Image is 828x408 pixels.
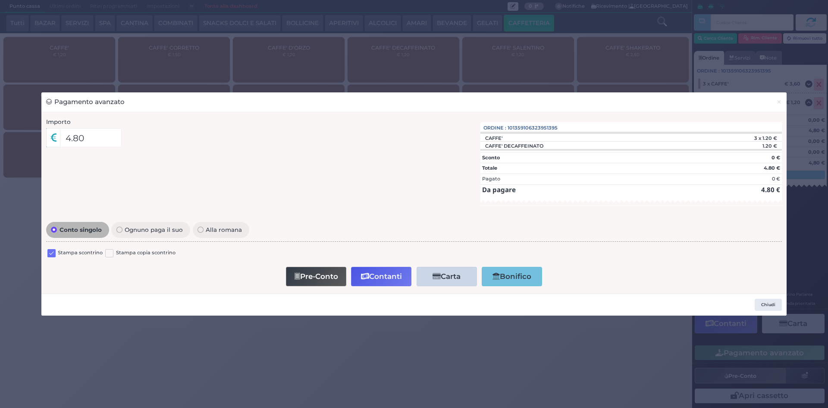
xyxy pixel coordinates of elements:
[706,135,782,141] div: 3 x 1.20 €
[122,227,185,233] span: Ognuno paga il suo
[46,117,71,126] label: Importo
[482,165,497,171] strong: Totale
[483,124,506,132] span: Ordine :
[116,249,176,257] label: Stampa copia scontrino
[480,135,507,141] div: CAFFE'
[286,267,346,286] button: Pre-Conto
[58,249,103,257] label: Stampa scontrino
[480,143,548,149] div: CAFFE' DECAFFEINATO
[755,299,782,311] button: Chiudi
[204,227,245,233] span: Alla romana
[46,97,125,107] h3: Pagamento avanzato
[482,175,500,183] div: Pagato
[351,267,411,286] button: Contanti
[508,124,558,132] span: 101359106323951395
[772,155,780,161] strong: 0 €
[764,165,780,171] strong: 4.80 €
[482,155,500,161] strong: Sconto
[772,175,780,183] div: 0 €
[706,143,782,149] div: 1.20 €
[60,128,122,147] input: Es. 30.99
[417,267,477,286] button: Carta
[482,267,542,286] button: Bonifico
[761,185,780,194] strong: 4.80 €
[57,227,104,233] span: Conto singolo
[776,97,782,107] span: ×
[482,185,516,194] strong: Da pagare
[772,92,787,112] button: Chiudi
